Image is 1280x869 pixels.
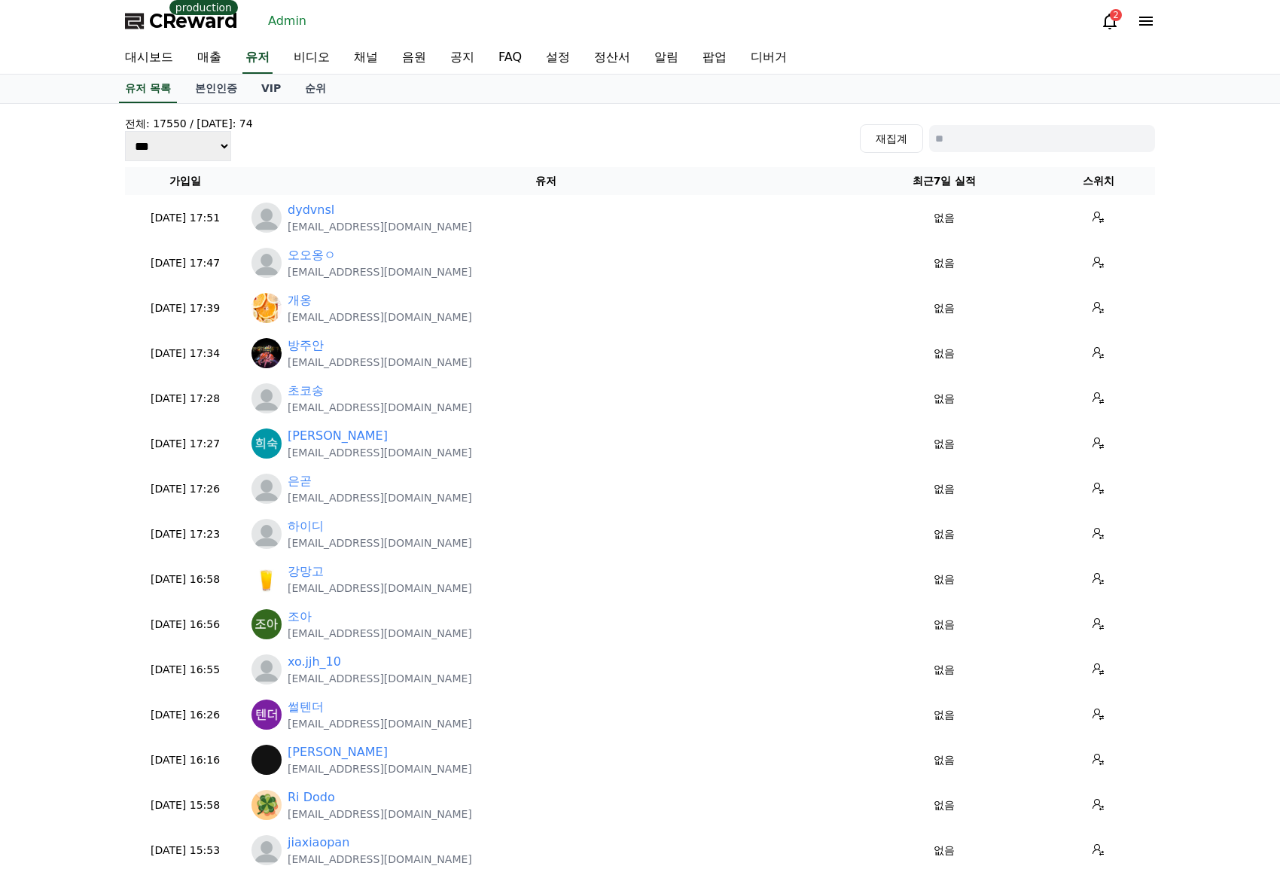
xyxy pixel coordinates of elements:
img: profile_blank.webp [251,835,282,865]
p: [DATE] 16:26 [131,707,239,723]
a: 본인인증 [183,75,249,103]
p: 없음 [852,436,1036,452]
a: FAQ [486,42,534,74]
p: [DATE] 17:26 [131,481,239,497]
span: Home [38,500,65,512]
a: 디버거 [739,42,799,74]
img: profile_blank.webp [251,654,282,685]
a: xo.jjh_10 [288,653,341,671]
p: [DATE] 15:53 [131,843,239,858]
p: 없음 [852,707,1036,723]
p: 없음 [852,662,1036,678]
a: 음원 [390,42,438,74]
th: 최근7일 실적 [846,167,1042,195]
p: [EMAIL_ADDRESS][DOMAIN_NAME] [288,445,472,460]
img: https://lh3.googleusercontent.com/a/ACg8ocLjcwfSudR3sonQm9rKqyYCQVj8aP0BGwLwKlaxpHw8mUfaCYt9=s96-c [251,564,282,594]
a: Admin [262,9,312,33]
p: 없음 [852,346,1036,361]
p: [EMAIL_ADDRESS][DOMAIN_NAME] [288,490,472,505]
a: [PERSON_NAME] [288,743,388,761]
p: [EMAIL_ADDRESS][DOMAIN_NAME] [288,264,472,279]
a: 조아 [288,608,312,626]
a: Messages [99,477,194,515]
p: [DATE] 17:47 [131,255,239,271]
p: 없음 [852,210,1036,226]
a: 개옹 [288,291,312,309]
a: 매출 [185,42,233,74]
a: CReward [125,9,238,33]
img: https://lh3.googleusercontent.com/a/ACg8ocICH6v3rIBVbKk7kan9Xa1JB-rYiW13IIb31TyVVu3DE91NsA=s96-c [251,700,282,730]
img: profile_blank.webp [251,203,282,233]
p: 없음 [852,752,1036,768]
p: 없음 [852,843,1036,858]
a: 하이디 [288,517,324,535]
a: 강망고 [288,563,324,581]
p: [EMAIL_ADDRESS][DOMAIN_NAME] [288,761,472,776]
span: Settings [223,500,260,512]
img: profile_blank.webp [251,383,282,413]
p: [EMAIL_ADDRESS][DOMAIN_NAME] [288,581,472,596]
a: 공지 [438,42,486,74]
p: [DATE] 17:28 [131,391,239,407]
p: [DATE] 17:39 [131,300,239,316]
img: https://lh3.googleusercontent.com/a/ACg8ocJNx43bHhAIZwiGSa-kVabS9c895oV4p2XIG5NcNCTNhI5ZAm1K=s96-c [251,293,282,323]
a: jiaxiaopan [288,834,349,852]
span: Messages [125,501,169,513]
img: https://lh3.googleusercontent.com/a/ACg8ocIT0ub4HkesgZXXUxxz1DwrrbAE1JbRcCJdElyEK8XkP5lidw=s96-c [251,609,282,639]
a: Home [5,477,99,515]
p: [EMAIL_ADDRESS][DOMAIN_NAME] [288,852,472,867]
a: 은곧 [288,472,312,490]
p: [DATE] 15:58 [131,797,239,813]
a: 정산서 [582,42,642,74]
a: Ri Dodo [288,788,335,806]
a: 초코송 [288,382,324,400]
a: 썰텐더 [288,698,324,716]
a: 채널 [342,42,390,74]
p: [DATE] 16:56 [131,617,239,633]
p: 없음 [852,300,1036,316]
p: [DATE] 17:51 [131,210,239,226]
img: https://lh3.googleusercontent.com/a/ACg8ocKaxEoGZXtNqZnAPMkJA7TN5FxBWrUqtln_7WhBOOVBTTDsdRw=s96-c [251,790,282,820]
p: [EMAIL_ADDRESS][DOMAIN_NAME] [288,355,472,370]
p: 없음 [852,617,1036,633]
p: [DATE] 16:58 [131,572,239,587]
a: dydvnsl [288,201,334,219]
p: [EMAIL_ADDRESS][DOMAIN_NAME] [288,400,472,415]
button: 재집계 [860,124,923,153]
p: 없음 [852,797,1036,813]
p: 없음 [852,481,1036,497]
p: [EMAIL_ADDRESS][DOMAIN_NAME] [288,219,472,234]
img: profile_blank.webp [251,248,282,278]
p: [EMAIL_ADDRESS][DOMAIN_NAME] [288,806,472,822]
p: [EMAIL_ADDRESS][DOMAIN_NAME] [288,716,472,731]
a: 알림 [642,42,690,74]
p: [DATE] 16:16 [131,752,239,768]
p: 없음 [852,526,1036,542]
a: 대시보드 [113,42,185,74]
img: https://lh3.googleusercontent.com/a/ACg8ocL3zu-TCzaIP4z9AbY6ziM1oeByv4DZh0EGeQpJNO1aS01JAw=s96-c [251,428,282,459]
p: [DATE] 17:27 [131,436,239,452]
h4: 전체: 17550 / [DATE]: 74 [125,116,253,131]
p: 없음 [852,572,1036,587]
img: http://k.kakaocdn.net/dn/dW7dIu/btsPPZjXXBA/Cra30Up6SdzhaSH6Zcki41/img_640x640.jpg [251,338,282,368]
a: 유저 목록 [119,75,177,103]
div: 2 [1110,9,1122,21]
span: CReward [149,9,238,33]
a: 오오옹ㅇ [288,246,336,264]
a: 비디오 [282,42,342,74]
p: [EMAIL_ADDRESS][DOMAIN_NAME] [288,671,472,686]
a: 팝업 [690,42,739,74]
p: [EMAIL_ADDRESS][DOMAIN_NAME] [288,626,472,641]
th: 스위치 [1042,167,1155,195]
th: 유저 [245,167,846,195]
a: 설정 [534,42,582,74]
th: 가입일 [125,167,245,195]
img: profile_blank.webp [251,519,282,549]
img: http://k.kakaocdn.net/dn/xGfkN/btsg0VW8Pkc/BYCjNsIGkH9lcXxLh3ep5K/img_640x640.jpg [251,745,282,775]
a: 순위 [293,75,338,103]
a: 방주안 [288,337,324,355]
p: 없음 [852,255,1036,271]
a: 유저 [242,42,273,74]
img: profile_blank.webp [251,474,282,504]
a: 2 [1101,12,1119,30]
